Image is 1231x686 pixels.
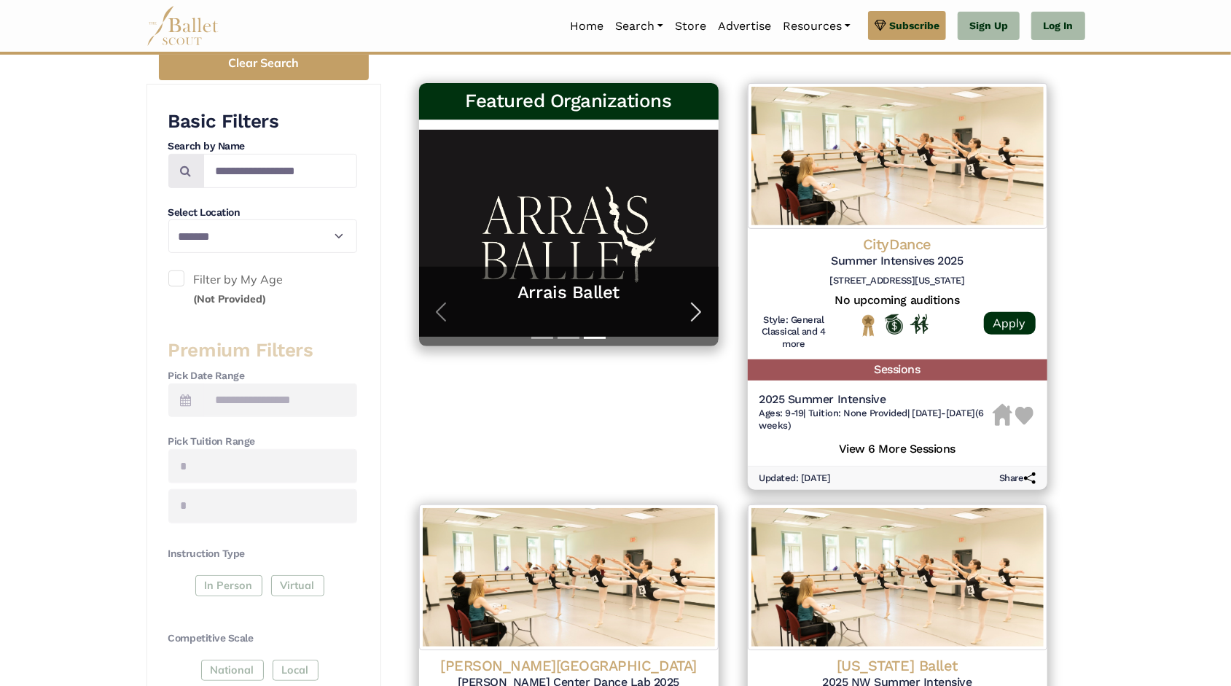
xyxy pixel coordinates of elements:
h4: Select Location [168,206,357,220]
img: Housing Unavailable [993,404,1012,426]
h4: [US_STATE] Ballet [759,656,1036,675]
span: Tuition: None Provided [808,408,907,418]
span: Ages: 9-19 [759,408,804,418]
img: National [859,314,878,337]
h4: Instruction Type [168,547,357,561]
a: Home [564,11,609,42]
h3: Premium Filters [168,338,357,363]
a: Search [609,11,669,42]
h4: CityDance [759,235,1036,254]
h5: 2025 Summer Intensive [759,392,993,408]
a: Subscribe [868,11,946,40]
a: Log In [1031,12,1085,41]
a: Sign Up [958,12,1020,41]
h4: [PERSON_NAME][GEOGRAPHIC_DATA] [431,656,707,675]
a: Advertise [712,11,777,42]
h5: View 6 More Sessions [759,438,1036,457]
img: gem.svg [875,17,886,34]
a: Store [669,11,712,42]
a: Arrais Ballet [434,281,704,304]
img: Heart [1015,407,1033,425]
img: Logo [748,504,1047,650]
img: Logo [748,83,1047,229]
h4: Search by Name [168,139,357,154]
h5: Sessions [748,359,1047,381]
small: (Not Provided) [194,292,267,305]
h5: Summer Intensives 2025 [759,254,1036,269]
h3: Basic Filters [168,109,357,134]
a: Apply [984,312,1036,335]
button: Slide 1 [531,330,553,346]
button: Slide 3 [584,330,606,346]
h6: | | [759,408,993,432]
span: [DATE]-[DATE] (6 weeks) [759,408,985,431]
h4: Competitive Scale [168,631,357,646]
img: In Person [910,314,929,333]
button: Clear Search [159,47,369,80]
input: Search by names... [203,154,357,188]
a: Resources [777,11,856,42]
button: Slide 2 [558,330,579,346]
span: Subscribe [889,17,939,34]
label: Filter by My Age [168,270,357,308]
img: Logo [419,504,719,650]
h6: [STREET_ADDRESS][US_STATE] [759,275,1036,287]
h6: Updated: [DATE] [759,472,831,485]
h6: Style: General Classical and 4 more [759,314,829,351]
h5: No upcoming auditions [759,293,1036,308]
h6: Share [999,472,1036,485]
img: Offers Scholarship [885,314,903,335]
h3: Featured Organizations [431,89,707,114]
h4: Pick Date Range [168,369,357,383]
h4: Pick Tuition Range [168,434,357,449]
